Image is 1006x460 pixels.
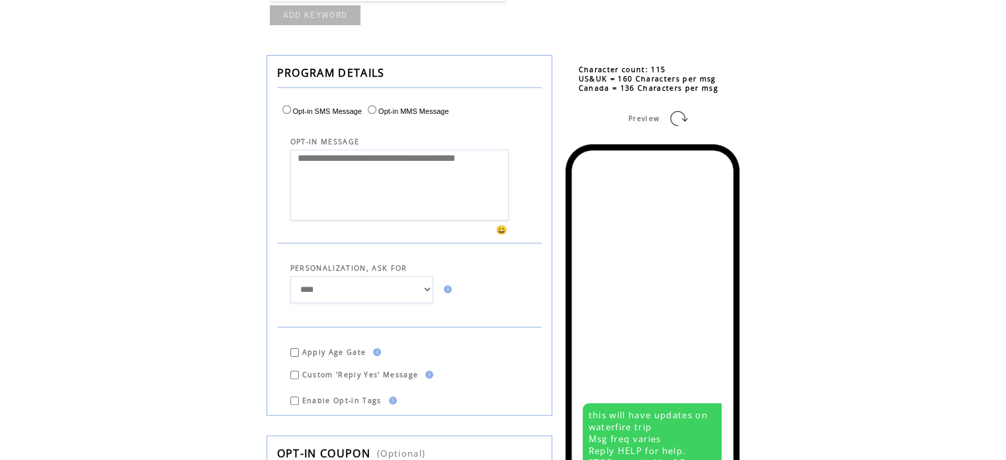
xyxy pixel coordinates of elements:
[270,5,361,25] a: ADD KEYWORD
[282,105,291,114] input: Opt-in SMS Message
[302,370,419,379] span: Custom 'Reply Yes' Message
[385,396,397,404] img: help.gif
[496,224,508,236] span: 😀
[277,66,385,80] span: PROGRAM DETAILS
[369,348,381,356] img: help.gif
[364,107,448,115] label: Opt-in MMS Message
[302,347,366,357] span: Apply Age Gate
[440,285,452,293] img: help.gif
[279,107,362,115] label: Opt-in SMS Message
[579,74,716,83] span: US&UK = 160 Characters per msg
[579,83,718,93] span: Canada = 136 Characters per msg
[377,447,425,459] span: (Optional)
[302,396,382,405] span: Enable Opt-in Tags
[628,114,659,123] span: Preview
[290,137,360,146] span: OPT-IN MESSAGE
[368,105,376,114] input: Opt-in MMS Message
[290,263,407,273] span: PERSONALIZATION, ASK FOR
[579,65,666,74] span: Character count: 115
[421,371,433,379] img: help.gif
